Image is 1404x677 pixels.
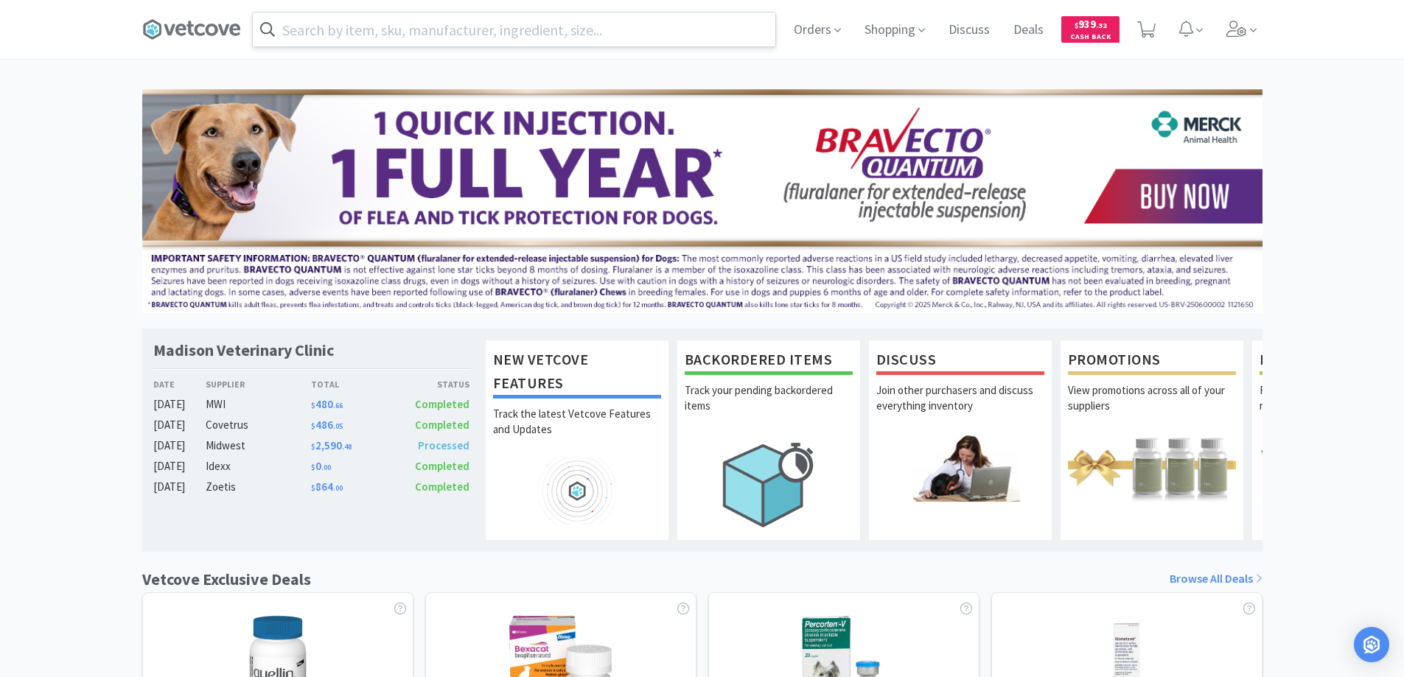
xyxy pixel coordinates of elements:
[153,377,206,391] div: Date
[311,463,315,472] span: $
[153,437,206,455] div: [DATE]
[415,459,469,473] span: Completed
[253,13,775,46] input: Search by item, sku, manufacturer, ingredient, size...
[311,377,391,391] div: Total
[1096,21,1107,30] span: . 32
[485,340,669,540] a: New Vetcove FeaturesTrack the latest Vetcove Features and Updates
[311,459,331,473] span: 0
[311,442,315,452] span: $
[206,377,311,391] div: Supplier
[206,478,311,496] div: Zoetis
[1068,348,1236,375] h1: Promotions
[153,396,206,413] div: [DATE]
[153,437,470,455] a: [DATE]Midwest$2,590.48Processed
[153,478,206,496] div: [DATE]
[153,396,470,413] a: [DATE]MWI$480.66Completed
[876,382,1044,434] p: Join other purchasers and discuss everything inventory
[685,434,853,535] img: hero_backorders.png
[1070,33,1111,43] span: Cash Back
[868,340,1052,540] a: DiscussJoin other purchasers and discuss everything inventory
[685,348,853,375] h1: Backordered Items
[1061,10,1120,49] a: $939.32Cash Back
[391,377,470,391] div: Status
[333,421,343,431] span: . 05
[153,416,470,434] a: [DATE]Covetrus$486.05Completed
[677,340,861,540] a: Backordered ItemsTrack your pending backordered items
[311,480,343,494] span: 864
[311,421,315,431] span: $
[153,457,470,475] a: [DATE]Idexx$0.00Completed
[311,401,315,410] span: $
[1170,569,1262,589] a: Browse All Deals
[311,418,343,432] span: 486
[943,24,996,37] a: Discuss
[685,382,853,434] p: Track your pending backordered items
[342,442,352,452] span: . 48
[153,416,206,434] div: [DATE]
[1075,17,1107,31] span: 939
[153,340,334,361] h1: Madison Veterinary Clinic
[206,437,311,455] div: Midwest
[311,397,343,411] span: 480
[153,457,206,475] div: [DATE]
[1060,340,1244,540] a: PromotionsView promotions across all of your suppliers
[1075,21,1078,30] span: $
[493,406,661,457] p: Track the latest Vetcove Features and Updates
[206,396,311,413] div: MWI
[415,397,469,411] span: Completed
[876,434,1044,501] img: hero_discuss.png
[311,483,315,493] span: $
[333,483,343,493] span: . 00
[1068,434,1236,501] img: hero_promotions.png
[142,89,1262,313] img: 3ffb5edee65b4d9ab6d7b0afa510b01f.jpg
[876,348,1044,375] h1: Discuss
[206,416,311,434] div: Covetrus
[418,438,469,452] span: Processed
[1354,627,1389,662] div: Open Intercom Messenger
[206,457,311,475] div: Idexx
[493,348,661,399] h1: New Vetcove Features
[415,480,469,494] span: Completed
[493,457,661,525] img: hero_feature_roadmap.png
[142,566,311,592] h1: Vetcove Exclusive Deals
[311,438,352,452] span: 2,590
[321,463,331,472] span: . 00
[1068,382,1236,434] p: View promotions across all of your suppliers
[1007,24,1049,37] a: Deals
[153,478,470,496] a: [DATE]Zoetis$864.00Completed
[333,401,343,410] span: . 66
[415,418,469,432] span: Completed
